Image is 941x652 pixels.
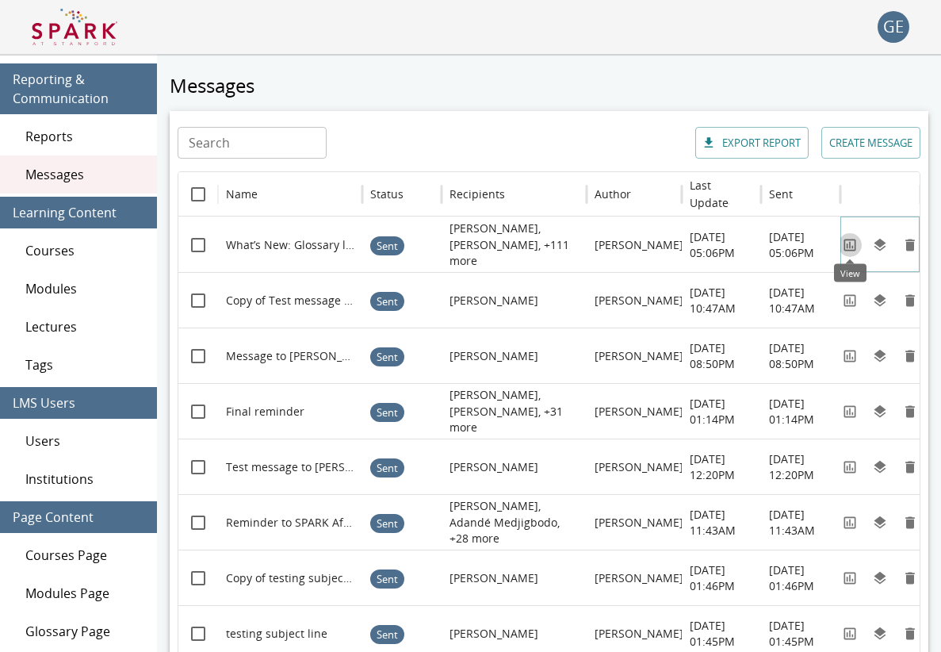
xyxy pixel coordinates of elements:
img: Logo of SPARK at Stanford [32,8,117,46]
p: [PERSON_NAME] [595,570,683,586]
p: [PERSON_NAME] [449,626,538,642]
button: View [838,455,862,479]
div: GE [878,11,909,43]
button: Remove [898,289,922,313]
button: Duplicate [868,289,892,313]
button: View [838,233,862,257]
p: [PERSON_NAME] [449,348,538,364]
svg: View [842,459,858,475]
p: [DATE] 01:45PM [769,618,832,650]
p: [DATE] 12:20PM [690,451,753,483]
span: LMS Users [13,393,144,412]
button: Create message [821,127,920,159]
div: View [834,264,866,282]
button: Duplicate [868,400,892,424]
button: Sort [259,183,281,205]
span: Sent [370,497,404,551]
span: Sent [370,219,404,274]
p: [DATE] 10:47AM [690,285,753,316]
p: [PERSON_NAME] [595,293,683,309]
button: Duplicate [868,455,892,479]
button: Remove [898,455,922,479]
button: Sort [633,183,655,205]
span: Courses [25,241,144,260]
p: [DATE] 08:50PM [690,340,753,372]
svg: Duplicate [872,237,888,253]
span: Sent [370,552,404,607]
span: Lectures [25,317,144,336]
span: Courses Page [25,546,144,565]
button: View [838,622,862,646]
svg: Duplicate [872,348,888,364]
span: Sent [370,441,404,496]
p: [PERSON_NAME] [595,459,683,475]
button: Sort [794,183,817,205]
svg: Duplicate [872,515,888,531]
h6: Last Updated [690,177,736,212]
span: Sent [370,385,404,440]
svg: Remove [902,404,918,420]
button: Duplicate [868,622,892,646]
button: Duplicate [868,233,892,257]
span: Sent [370,274,404,329]
svg: View [842,515,858,531]
button: View [838,566,862,590]
button: Remove [898,400,922,424]
svg: Remove [902,237,918,253]
p: [DATE] 12:20PM [769,451,832,483]
h5: Messages [170,73,928,98]
p: [DATE] 01:46PM [769,562,832,594]
div: Name [226,186,258,201]
svg: Remove [902,293,918,309]
svg: Duplicate [872,570,888,586]
svg: Remove [902,626,918,642]
p: [DATE] 08:50PM [769,340,832,372]
p: [DATE] 01:14PM [769,396,832,428]
span: Tags [25,355,144,374]
p: [PERSON_NAME] [595,237,683,253]
span: Learning Content [13,203,144,222]
button: View [838,344,862,368]
span: Reporting & Communication [13,70,144,108]
span: Sent [370,330,404,385]
svg: View [842,626,858,642]
svg: Duplicate [872,626,888,642]
p: [PERSON_NAME] [595,348,683,364]
span: Glossary Page [25,622,144,641]
svg: View [842,348,858,364]
button: Sort [405,183,427,205]
p: [DATE] 10:47AM [769,285,832,316]
p: [DATE] 11:43AM [769,507,832,539]
button: Sort [731,183,753,205]
span: Page Content [13,508,144,527]
button: Duplicate [868,344,892,368]
button: Remove [898,344,922,368]
button: Remove [898,233,922,257]
button: Export report [695,127,809,159]
button: Remove [898,566,922,590]
span: Institutions [25,470,144,489]
svg: Remove [902,570,918,586]
svg: View [842,404,858,420]
button: View [838,400,862,424]
p: [PERSON_NAME], Adandé Medjigbodo, +28 more [449,498,579,546]
p: [PERSON_NAME] [449,570,538,586]
p: [PERSON_NAME] [595,626,683,642]
p: [DATE] 11:43AM [690,507,753,539]
div: Recipients [449,186,505,201]
span: Users [25,431,144,451]
button: Remove [898,511,922,535]
p: [DATE] 01:45PM [690,618,753,650]
p: [PERSON_NAME] [449,293,538,309]
span: Modules Page [25,584,144,603]
button: account of current user [878,11,909,43]
div: Sent [769,186,793,201]
svg: View [842,237,858,253]
p: [PERSON_NAME] [595,404,683,420]
svg: Remove [902,459,918,475]
button: View [838,289,862,313]
div: Author [595,186,631,201]
p: [PERSON_NAME], [PERSON_NAME], +31 more [449,387,579,435]
svg: Duplicate [872,293,888,309]
button: Duplicate [868,566,892,590]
